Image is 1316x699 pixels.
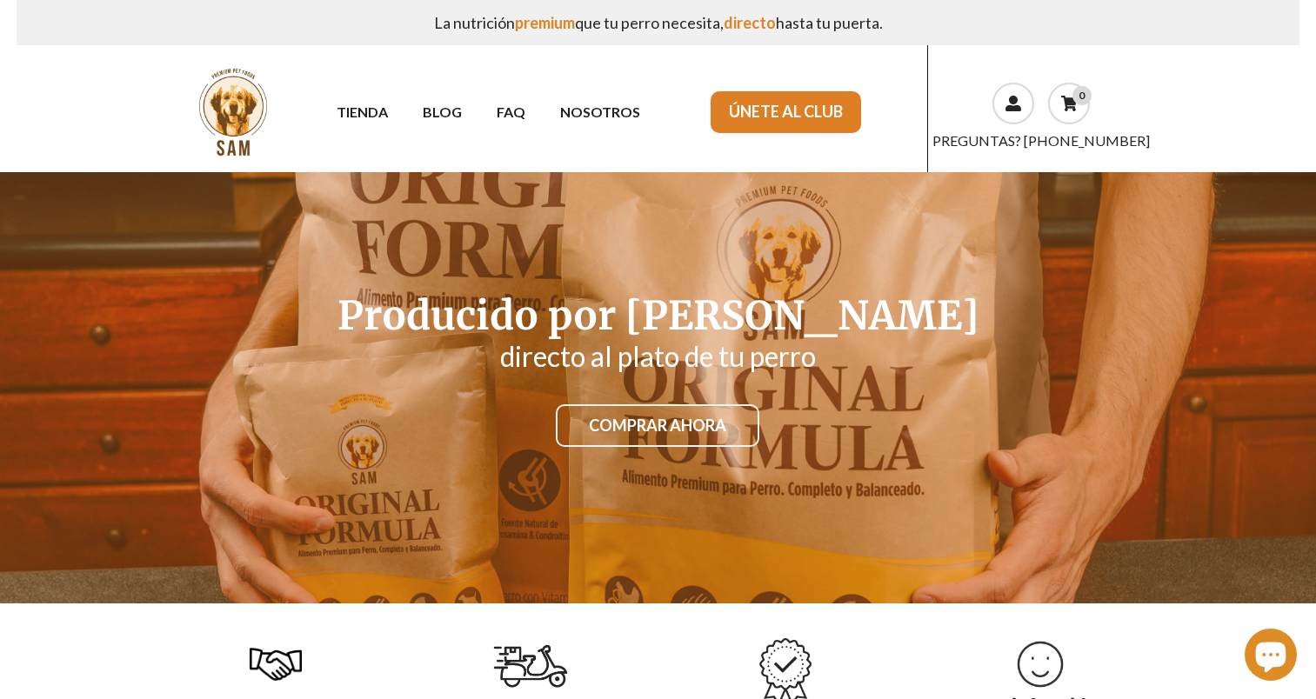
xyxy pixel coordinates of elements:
span: premium [515,13,575,32]
a: PREGUNTAS? [PHONE_NUMBER] [932,132,1150,149]
h2: directo al plato de tu perro [163,343,1154,370]
a: NOSOTROS [543,97,658,127]
img: iconos-homepage.png [492,638,570,692]
a: TIENDA [319,97,405,127]
span: directo [724,13,776,32]
a: FAQ [479,97,543,127]
a: ÚNETE AL CLUB [711,91,861,133]
img: 493808.png [250,638,302,690]
h1: Producido por [PERSON_NAME] [163,296,1154,336]
inbox-online-store-chat: Chat de la tienda online Shopify [1239,629,1302,685]
a: BLOG [405,97,479,127]
div: 0 [1072,86,1092,105]
a: 0 [1048,83,1090,124]
p: La nutrición que tu perro necesita, hasta tu puerta. [30,7,1285,38]
img: sam.png [187,66,279,158]
a: COMPRAR AHORA [556,404,759,448]
img: templates_071_photo-5.png [1014,638,1066,690]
